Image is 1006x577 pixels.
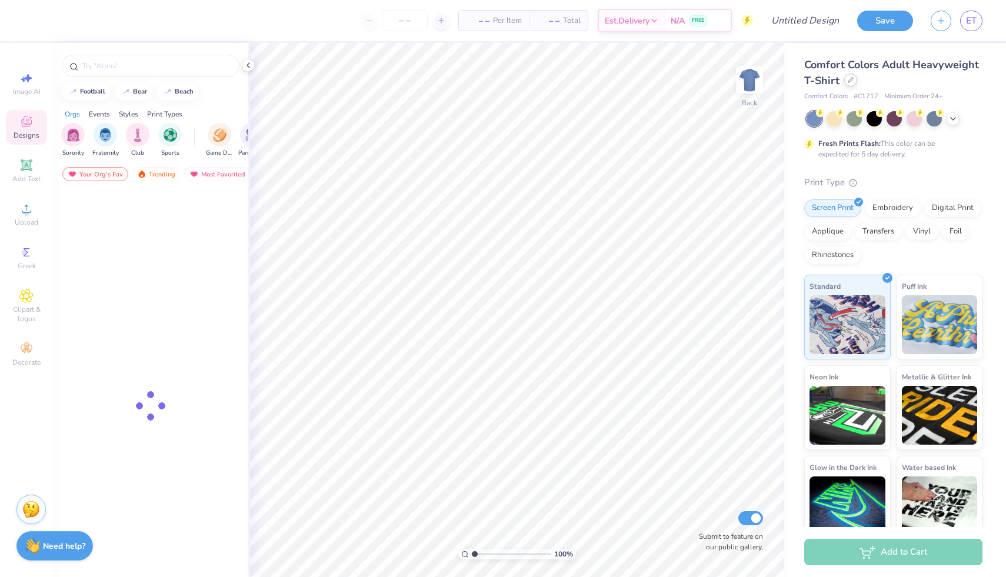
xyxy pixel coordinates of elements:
[206,123,233,158] div: filter for Game Day
[466,15,489,27] span: – –
[132,167,181,181] div: Trending
[692,16,704,25] span: FREE
[382,10,428,31] input: – –
[902,280,927,292] span: Puff Ink
[62,167,128,181] div: Your Org's Fav
[92,149,119,158] span: Fraternity
[68,170,77,178] img: most_fav.gif
[163,88,172,95] img: trend_line.gif
[692,531,763,552] label: Submit to feature on our public gallery.
[92,123,119,158] button: filter button
[902,371,971,383] span: Metallic & Glitter Ink
[884,92,943,102] span: Minimum Order: 24 +
[13,87,41,96] span: Image AI
[804,58,979,88] span: Comfort Colors Adult Heavyweight T-Shirt
[6,305,47,323] span: Clipart & logos
[810,295,885,354] img: Standard
[81,60,232,72] input: Try "Alpha"
[245,128,259,142] img: Parent's Weekend Image
[68,88,78,95] img: trend_line.gif
[854,92,878,102] span: # C1717
[738,68,761,92] img: Back
[206,123,233,158] button: filter button
[115,83,152,101] button: bear
[184,167,251,181] div: Most Favorited
[189,170,199,178] img: most_fav.gif
[175,88,194,95] div: beach
[66,128,80,142] img: Sorority Image
[902,386,978,445] img: Metallic & Glitter Ink
[213,128,226,142] img: Game Day Image
[605,15,649,27] span: Est. Delivery
[742,98,757,108] div: Back
[960,11,982,31] a: ET
[126,123,149,158] div: filter for Club
[43,541,85,552] strong: Need help?
[137,170,146,178] img: trending.gif
[126,123,149,158] button: filter button
[762,9,848,32] input: Untitled Design
[121,88,131,95] img: trend_line.gif
[89,109,110,119] div: Events
[131,149,144,158] span: Club
[942,223,970,241] div: Foil
[238,123,265,158] button: filter button
[924,199,981,217] div: Digital Print
[857,11,913,31] button: Save
[158,123,182,158] button: filter button
[158,123,182,158] div: filter for Sports
[902,295,978,354] img: Puff Ink
[161,149,179,158] span: Sports
[804,176,982,189] div: Print Type
[902,461,956,473] span: Water based Ink
[12,174,41,184] span: Add Text
[133,88,147,95] div: bear
[554,549,573,559] span: 100 %
[536,15,559,27] span: – –
[18,261,36,271] span: Greek
[62,149,84,158] span: Sorority
[131,128,144,142] img: Club Image
[810,280,841,292] span: Standard
[156,83,199,101] button: beach
[905,223,938,241] div: Vinyl
[810,371,838,383] span: Neon Ink
[99,128,112,142] img: Fraternity Image
[164,128,177,142] img: Sports Image
[14,131,39,140] span: Designs
[818,139,881,148] strong: Fresh Prints Flash:
[62,83,111,101] button: football
[206,149,233,158] span: Game Day
[818,138,963,159] div: This color can be expedited for 5 day delivery.
[61,123,85,158] button: filter button
[810,476,885,535] img: Glow in the Dark Ink
[810,461,877,473] span: Glow in the Dark Ink
[810,386,885,445] img: Neon Ink
[804,92,848,102] span: Comfort Colors
[804,223,851,241] div: Applique
[902,476,978,535] img: Water based Ink
[238,149,265,158] span: Parent's Weekend
[804,246,861,264] div: Rhinestones
[671,15,685,27] span: N/A
[92,123,119,158] div: filter for Fraternity
[966,14,977,28] span: ET
[147,109,182,119] div: Print Types
[804,199,861,217] div: Screen Print
[80,88,105,95] div: football
[855,223,902,241] div: Transfers
[15,218,38,227] span: Upload
[119,109,138,119] div: Styles
[865,199,921,217] div: Embroidery
[61,123,85,158] div: filter for Sorority
[563,15,581,27] span: Total
[238,123,265,158] div: filter for Parent's Weekend
[65,109,80,119] div: Orgs
[12,358,41,367] span: Decorate
[493,15,522,27] span: Per Item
